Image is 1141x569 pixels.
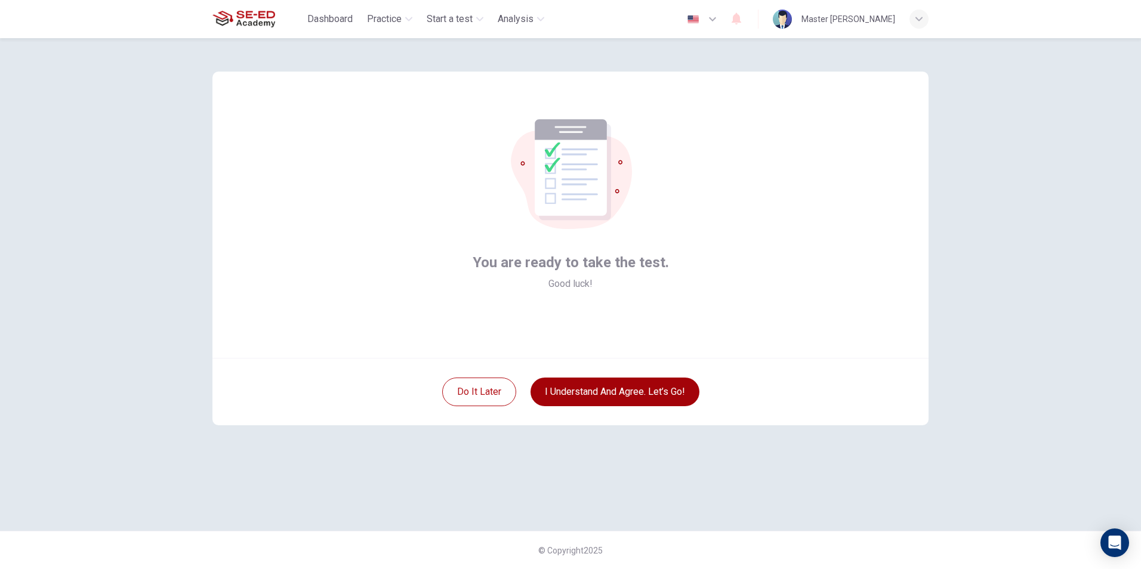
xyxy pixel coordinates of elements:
img: SE-ED Academy logo [212,7,275,31]
button: Practice [362,8,417,30]
span: Good luck! [548,277,593,291]
span: © Copyright 2025 [538,546,603,555]
span: Analysis [498,12,534,26]
span: Practice [367,12,402,26]
span: You are ready to take the test. [473,253,669,272]
div: Master [PERSON_NAME] [801,12,895,26]
span: Dashboard [307,12,353,26]
button: Dashboard [303,8,357,30]
img: Profile picture [773,10,792,29]
button: Start a test [422,8,488,30]
button: Do it later [442,378,516,406]
a: SE-ED Academy logo [212,7,303,31]
button: I understand and agree. Let’s go! [531,378,699,406]
div: Open Intercom Messenger [1100,528,1129,557]
span: Start a test [427,12,473,26]
button: Analysis [493,8,549,30]
img: en [686,15,701,24]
